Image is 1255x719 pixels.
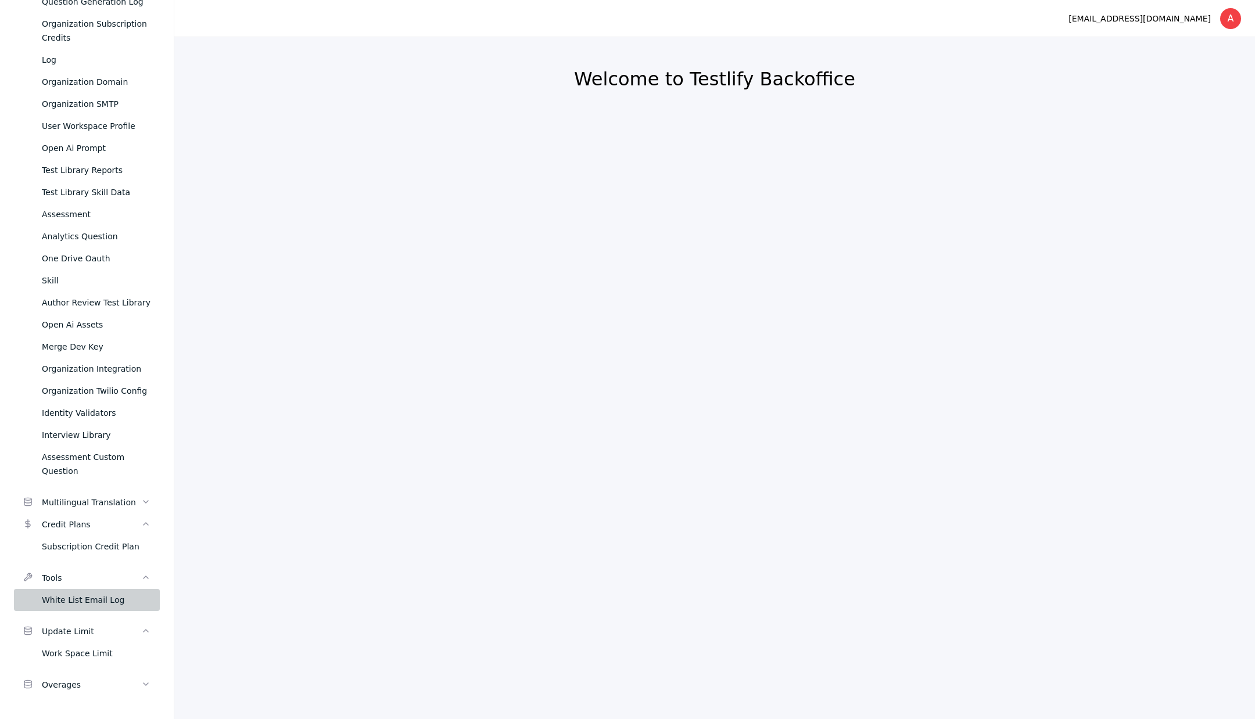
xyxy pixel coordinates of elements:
[14,380,160,402] a: Organization Twilio Config
[42,495,141,509] div: Multilingual Translation
[14,336,160,358] a: Merge Dev Key
[42,75,150,89] div: Organization Domain
[202,67,1227,91] h2: Welcome to Testlify Backoffice
[42,517,141,531] div: Credit Plans
[14,358,160,380] a: Organization Integration
[14,642,160,664] a: Work Space Limit
[42,185,150,199] div: Test Library Skill Data
[14,225,160,247] a: Analytics Question
[42,229,150,243] div: Analytics Question
[14,446,160,482] a: Assessment Custom Question
[42,362,150,376] div: Organization Integration
[14,115,160,137] a: User Workspace Profile
[42,540,150,553] div: Subscription Credit Plan
[42,53,150,67] div: Log
[1220,8,1241,29] div: A
[42,646,150,660] div: Work Space Limit
[14,181,160,203] a: Test Library Skill Data
[42,141,150,155] div: Open Ai Prompt
[14,71,160,93] a: Organization Domain
[42,384,150,398] div: Organization Twilio Config
[14,13,160,49] a: Organization Subscription Credits
[14,292,160,314] a: Author Review Test Library
[14,402,160,424] a: Identity Validators
[42,296,150,310] div: Author Review Test Library
[14,269,160,292] a: Skill
[42,624,141,638] div: Update Limit
[14,137,160,159] a: Open Ai Prompt
[14,535,160,558] a: Subscription Credit Plan
[14,247,160,269] a: One Drive Oauth
[1068,12,1211,26] div: [EMAIL_ADDRESS][DOMAIN_NAME]
[42,678,141,692] div: Overages
[14,424,160,446] a: Interview Library
[42,593,150,607] div: White List Email Log
[42,251,150,265] div: One Drive Oauth
[42,207,150,221] div: Assessment
[14,314,160,336] a: Open Ai Assets
[42,340,150,354] div: Merge Dev Key
[42,97,150,111] div: Organization SMTP
[42,450,150,478] div: Assessment Custom Question
[42,274,150,287] div: Skill
[42,428,150,442] div: Interview Library
[14,589,160,611] a: White List Email Log
[42,163,150,177] div: Test Library Reports
[42,119,150,133] div: User Workspace Profile
[14,159,160,181] a: Test Library Reports
[14,93,160,115] a: Organization SMTP
[14,203,160,225] a: Assessment
[14,49,160,71] a: Log
[42,318,150,332] div: Open Ai Assets
[42,406,150,420] div: Identity Validators
[42,571,141,585] div: Tools
[42,17,150,45] div: Organization Subscription Credits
